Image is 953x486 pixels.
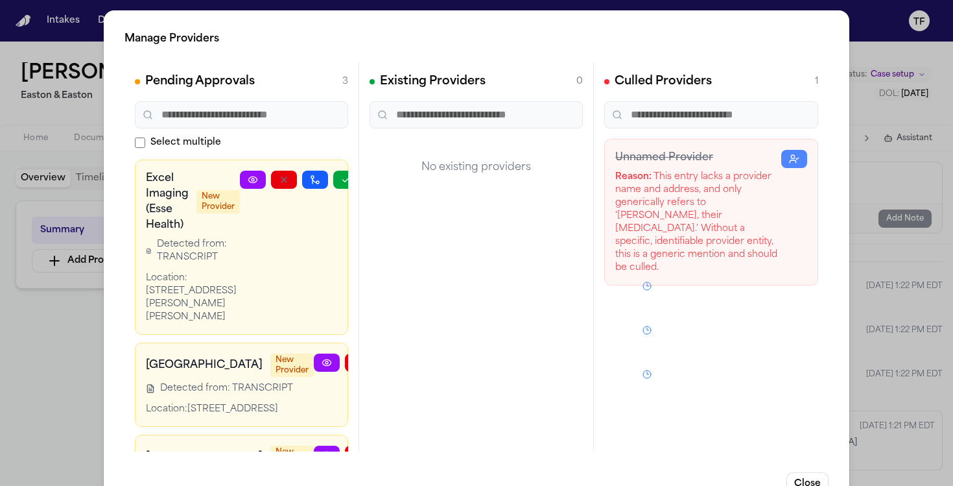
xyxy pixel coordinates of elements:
[157,238,240,264] span: Detected from: TRANSCRIPT
[196,190,240,213] span: New Provider
[576,75,583,88] span: 0
[146,403,314,416] div: Location: [STREET_ADDRESS]
[314,446,340,464] a: View Provider
[135,138,145,148] input: Select multiple
[370,139,583,196] div: No existing providers
[124,31,829,47] h2: Manage Providers
[146,358,263,373] h3: [GEOGRAPHIC_DATA]
[815,75,818,88] span: 1
[146,272,240,324] div: Location: [STREET_ADDRESS][PERSON_NAME][PERSON_NAME]
[345,354,371,372] button: Reject
[160,382,293,395] span: Detected from: TRANSCRIPT
[314,354,340,372] a: View Provider
[240,171,266,189] a: View Provider
[615,172,652,182] strong: Reason:
[345,446,371,464] button: Reject
[615,73,712,91] h2: Culled Providers
[333,171,359,189] button: Approve
[781,150,807,168] button: Restore Provider
[150,136,221,149] span: Select multiple
[146,450,263,465] h3: [GEOGRAPHIC_DATA]
[270,446,314,469] span: New Provider
[342,75,348,88] span: 3
[271,171,297,189] button: Reject
[302,171,328,189] button: Merge
[270,354,314,377] span: New Provider
[615,150,781,165] h3: Unnamed Provider
[615,171,781,274] div: This entry lacks a provider name and address, and only generically refers to '[PERSON_NAME], thei...
[380,73,486,91] h2: Existing Providers
[146,171,189,233] h3: Excel Imaging (Esse Health)
[145,73,255,91] h2: Pending Approvals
